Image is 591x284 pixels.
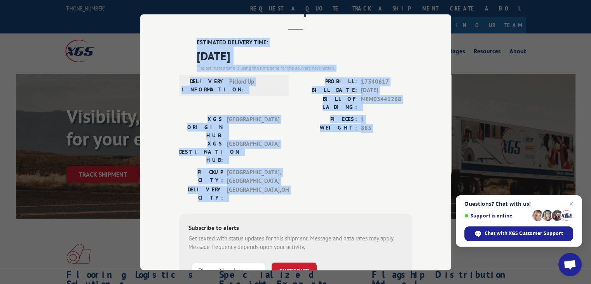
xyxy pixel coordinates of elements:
[296,115,357,124] label: PIECES:
[192,262,265,279] input: Phone Number
[296,95,357,111] label: BILL OF LADING:
[188,234,403,251] div: Get texted with status updates for this shipment. Message and data rates may apply. Message frequ...
[197,38,412,47] label: ESTIMATED DELIVERY TIME:
[229,77,282,93] span: Picked Up
[227,139,279,164] span: [GEOGRAPHIC_DATA]
[272,262,317,279] button: SUBSCRIBE
[464,226,573,241] span: Chat with XGS Customer Support
[197,64,412,71] div: The estimated time is using the time zone for the delivery destination.
[181,77,225,93] label: DELIVERY INFORMATION:
[188,223,403,234] div: Subscribe to alerts
[197,47,412,64] span: [DATE]
[485,230,563,237] span: Chat with XGS Customer Support
[227,168,279,185] span: [GEOGRAPHIC_DATA] , [GEOGRAPHIC_DATA]
[296,124,357,133] label: WEIGHT:
[296,77,357,86] label: PROBILL:
[179,4,412,19] h2: Track Shipment
[361,77,412,86] span: 17340617
[227,185,279,202] span: [GEOGRAPHIC_DATA] , OH
[361,95,412,111] span: MEM03441268
[361,86,412,95] span: [DATE]
[179,115,223,139] label: XGS ORIGIN HUB:
[361,115,412,124] span: 1
[179,168,223,185] label: PICKUP CITY:
[296,86,357,95] label: BILL DATE:
[179,185,223,202] label: DELIVERY CITY:
[558,253,582,276] a: Open chat
[227,115,279,139] span: [GEOGRAPHIC_DATA]
[464,201,573,207] span: Questions? Chat with us!
[179,139,223,164] label: XGS DESTINATION HUB:
[361,124,412,133] span: 885
[464,213,530,219] span: Support is online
